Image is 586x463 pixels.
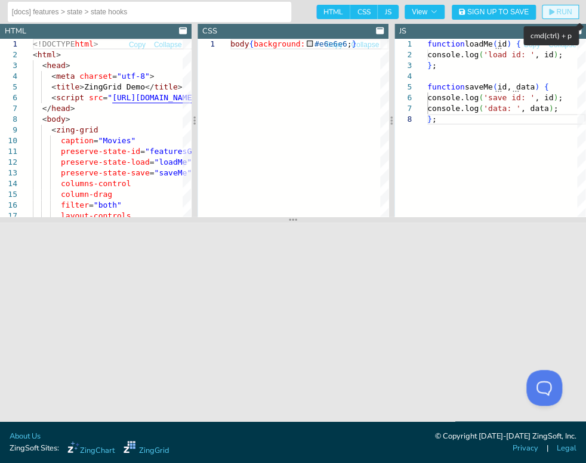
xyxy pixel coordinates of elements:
span: body [47,115,65,124]
span: > [56,50,61,59]
span: caption [61,136,94,145]
span: View [412,8,437,16]
span: ) [507,39,511,48]
span: ( [493,39,498,48]
span: meta [56,72,75,81]
div: 4 [394,71,412,82]
span: ) [553,93,558,102]
span: <!DOCTYPE [33,39,75,48]
span: ) [535,82,539,91]
span: preserve-state-load [61,158,150,166]
span: HTML [316,5,350,19]
div: 8 [394,114,412,125]
span: Sign Up to Save [467,8,529,16]
span: preserve-state-save [61,168,150,177]
a: Legal [557,443,576,454]
span: < [42,115,47,124]
span: CSS [350,5,378,19]
div: 5 [394,82,412,92]
span: JS [378,5,399,19]
span: title [155,82,178,91]
span: ( [493,82,498,91]
span: < [51,82,56,91]
span: </ [42,104,52,113]
button: View [405,5,445,19]
span: ( [479,93,483,102]
span: ) [553,50,558,59]
span: </ [145,82,155,91]
span: > [150,72,155,81]
span: saveMe [465,82,493,91]
div: HTML [5,26,26,37]
span: Copy [129,41,146,48]
span: > [66,115,70,124]
span: layout-controls [61,211,131,220]
span: "saveMe" [155,168,192,177]
span: ZingGrid Demo [84,82,145,91]
span: , id [535,50,553,59]
span: ; [553,104,558,113]
span: = [150,158,155,166]
span: body [230,39,249,48]
span: [URL][DOMAIN_NAME] [112,93,196,102]
span: function [427,39,465,48]
span: ) [549,104,554,113]
div: 2 [394,50,412,60]
span: 'data: ' [483,104,521,113]
span: < [51,72,56,81]
span: RUN [556,8,572,16]
button: RUN [542,5,579,19]
span: ; [558,93,563,102]
button: Collapse [350,39,380,51]
span: = [94,136,98,145]
span: , data [521,104,549,113]
span: ; [558,50,563,59]
span: ZingSoft Sites: [10,443,59,454]
div: 3 [394,60,412,71]
span: < [51,125,56,134]
span: "utf-8" [117,72,150,81]
span: Copy [326,41,343,48]
span: "loadMe" [155,158,192,166]
span: console.log [427,93,479,102]
span: > [94,39,98,48]
span: { [516,39,521,48]
input: Untitled Demo [12,2,287,21]
button: Copy [523,39,541,51]
a: About Us [10,431,41,442]
span: > [178,82,183,91]
span: loadMe [465,39,493,48]
span: > [79,82,84,91]
span: ; [432,61,437,70]
span: " [107,93,112,102]
button: Sign Up to Save [452,5,536,20]
div: 1 [198,39,215,50]
span: cmd(ctrl) + p [531,31,572,41]
div: checkbox-group [316,5,399,19]
span: , id [535,93,553,102]
span: } [427,115,432,124]
span: < [42,61,47,70]
span: function [427,82,465,91]
span: 'save id: ' [483,93,535,102]
span: < [51,93,56,102]
span: = [89,200,94,209]
span: columns-control [61,179,131,188]
button: Collapse [153,39,183,51]
span: id [497,39,507,48]
span: | [547,443,548,454]
span: 'load id: ' [483,50,535,59]
span: html [38,50,56,59]
div: 6 [394,92,412,103]
span: filter [61,200,89,209]
span: Collapse [154,41,182,48]
span: charset [79,72,112,81]
span: Copy [523,41,540,48]
span: "featuresGridState3" [145,147,239,156]
span: head [51,104,70,113]
div: © Copyright [DATE]-[DATE] ZingSoft, Inc. [435,431,576,443]
span: } [427,61,432,70]
div: CSS [202,26,217,37]
span: column-drag [61,190,112,199]
span: { [544,82,549,91]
